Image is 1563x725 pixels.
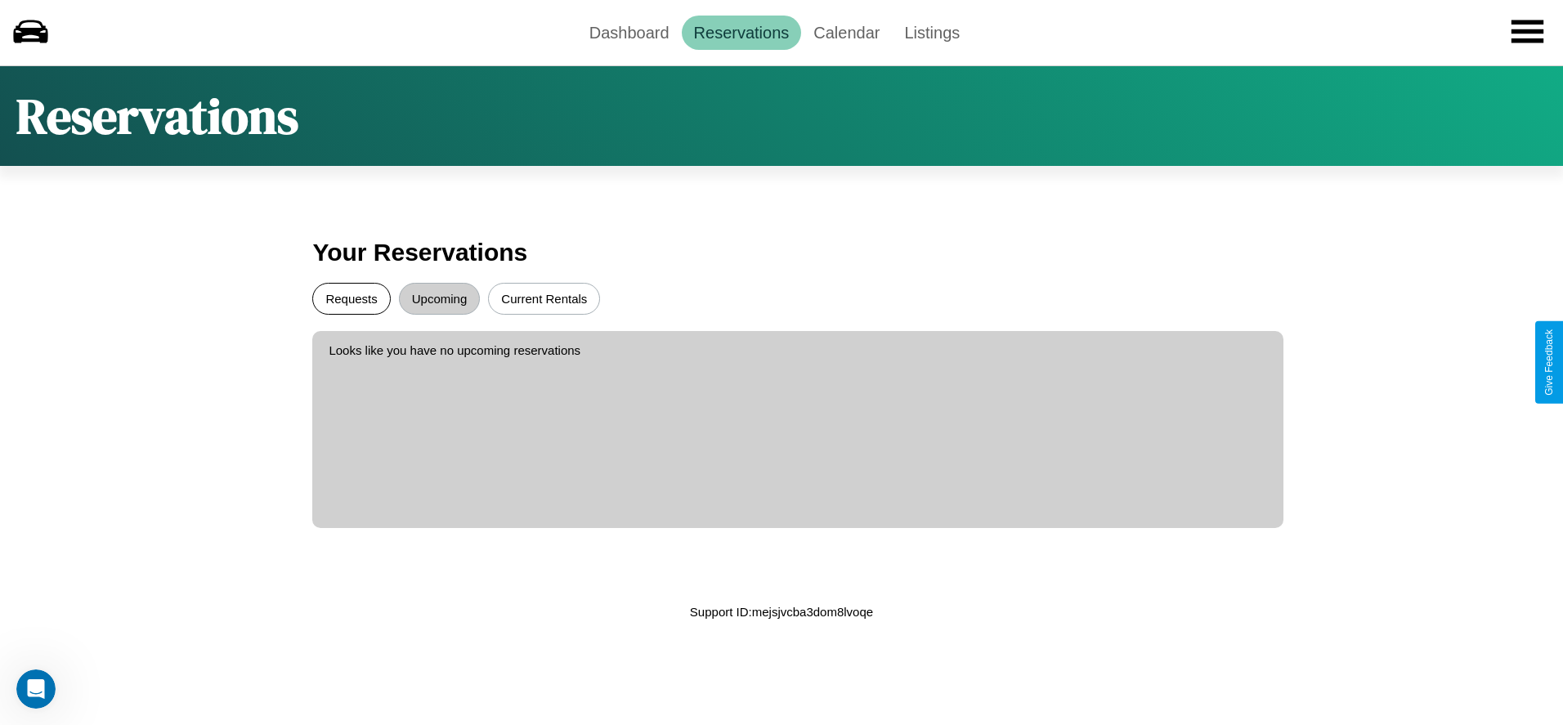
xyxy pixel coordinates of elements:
[399,283,481,315] button: Upcoming
[312,283,390,315] button: Requests
[329,339,1266,361] p: Looks like you have no upcoming reservations
[892,16,972,50] a: Listings
[488,283,600,315] button: Current Rentals
[577,16,682,50] a: Dashboard
[16,83,298,150] h1: Reservations
[801,16,892,50] a: Calendar
[690,601,873,623] p: Support ID: mejsjvcba3dom8lvoqe
[682,16,802,50] a: Reservations
[16,669,56,709] iframe: Intercom live chat
[1543,329,1555,396] div: Give Feedback
[312,230,1250,275] h3: Your Reservations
